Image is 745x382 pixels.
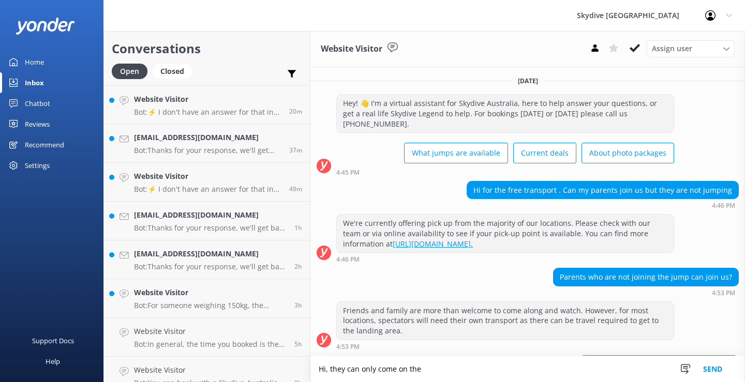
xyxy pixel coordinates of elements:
[104,202,310,240] a: [EMAIL_ADDRESS][DOMAIN_NAME]Bot:Thanks for your response, we'll get back to you as soon as we can...
[134,108,281,117] p: Bot: ⚡ I don't have an answer for that in my knowledge base. Please try and rephrase your questio...
[112,65,153,77] a: Open
[104,124,310,163] a: [EMAIL_ADDRESS][DOMAIN_NAME]Bot:Thanks for your response, we'll get back to you as soon as we can...
[294,340,302,348] span: Aug 26 2025 06:23am (UTC +10:00) Australia/Brisbane
[104,318,310,357] a: Website VisitorBot:In general, the time you booked is the time you should arrive at the check-in ...
[321,42,382,56] h3: Website Visitor
[336,256,360,263] strong: 4:46 PM
[134,185,281,194] p: Bot: ⚡ I don't have an answer for that in my knowledge base. Please try and rephrase your questio...
[134,248,287,259] h4: [EMAIL_ADDRESS][DOMAIN_NAME]
[693,356,732,382] button: Send
[310,356,745,382] textarea: Hi, they can only come on the
[25,155,50,176] div: Settings
[104,163,310,202] a: Website VisitorBot:⚡ I don't have an answer for that in my knowledge base. Please try and rephras...
[652,43,692,54] span: Assign user
[32,330,74,351] div: Support Docs
[294,223,302,232] span: Aug 26 2025 10:33am (UTC +10:00) Australia/Brisbane
[46,351,60,372] div: Help
[16,18,75,35] img: yonder-white-logo.png
[336,343,674,350] div: Aug 25 2025 04:53pm (UTC +10:00) Australia/Brisbane
[336,344,360,350] strong: 4:53 PM
[134,171,281,182] h4: Website Visitor
[134,287,287,298] h4: Website Visitor
[25,134,64,155] div: Recommend
[134,132,281,143] h4: [EMAIL_ADDRESS][DOMAIN_NAME]
[289,107,302,116] span: Aug 26 2025 11:28am (UTC +10:00) Australia/Brisbane
[153,65,197,77] a: Closed
[554,268,738,286] div: Parents who are not joining the jump can join us?
[25,93,50,114] div: Chatbot
[134,340,287,349] p: Bot: In general, the time you booked is the time you should arrive at the check-in office. There'...
[582,143,674,163] button: About photo packages
[112,64,147,79] div: Open
[104,85,310,124] a: Website VisitorBot:⚡ I don't have an answer for that in my knowledge base. Please try and rephras...
[134,94,281,105] h4: Website Visitor
[336,255,674,263] div: Aug 25 2025 04:46pm (UTC +10:00) Australia/Brisbane
[467,181,738,199] div: Hi for the free transport . Can my parents join us but they are not jumping
[513,143,576,163] button: Current deals
[134,364,287,376] h4: Website Visitor
[104,279,310,318] a: Website VisitorBot:For someone weighing 150kg, the weight surcharge would be $100.00 AUD. However...
[712,203,735,209] strong: 4:46 PM
[337,215,674,252] div: We're currently offering pick up from the majority of our locations. Please check with our team o...
[512,77,544,85] span: [DATE]
[134,209,287,221] h4: [EMAIL_ADDRESS][DOMAIN_NAME]
[294,262,302,271] span: Aug 26 2025 09:45am (UTC +10:00) Australia/Brisbane
[25,114,50,134] div: Reviews
[289,185,302,193] span: Aug 26 2025 10:59am (UTC +10:00) Australia/Brisbane
[337,302,674,340] div: Friends and family are more than welcome to come along and watch. However, for most locations, sp...
[153,64,192,79] div: Closed
[336,170,360,176] strong: 4:45 PM
[553,289,739,296] div: Aug 25 2025 04:53pm (UTC +10:00) Australia/Brisbane
[337,95,674,132] div: Hey! 👋 I'm a virtual assistant for Skydive Australia, here to help answer your questions, or get ...
[25,72,44,93] div: Inbox
[134,262,287,271] p: Bot: Thanks for your response, we'll get back to you as soon as we can during opening hours.
[134,301,287,310] p: Bot: For someone weighing 150kg, the weight surcharge would be $100.00 AUD. However, please note ...
[393,239,473,249] a: [URL][DOMAIN_NAME].
[104,240,310,279] a: [EMAIL_ADDRESS][DOMAIN_NAME]Bot:Thanks for your response, we'll get back to you as soon as we can...
[289,146,302,155] span: Aug 26 2025 11:11am (UTC +10:00) Australia/Brisbane
[336,169,674,176] div: Aug 25 2025 04:45pm (UTC +10:00) Australia/Brisbane
[134,326,287,337] h4: Website Visitor
[134,223,287,233] p: Bot: Thanks for your response, we'll get back to you as soon as we can during opening hours.
[467,202,739,209] div: Aug 25 2025 04:46pm (UTC +10:00) Australia/Brisbane
[112,39,302,58] h2: Conversations
[134,146,281,155] p: Bot: Thanks for your response, we'll get back to you as soon as we can during opening hours.
[712,290,735,296] strong: 4:53 PM
[404,143,508,163] button: What jumps are available
[294,301,302,310] span: Aug 26 2025 08:38am (UTC +10:00) Australia/Brisbane
[647,40,735,57] div: Assign User
[25,52,44,72] div: Home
